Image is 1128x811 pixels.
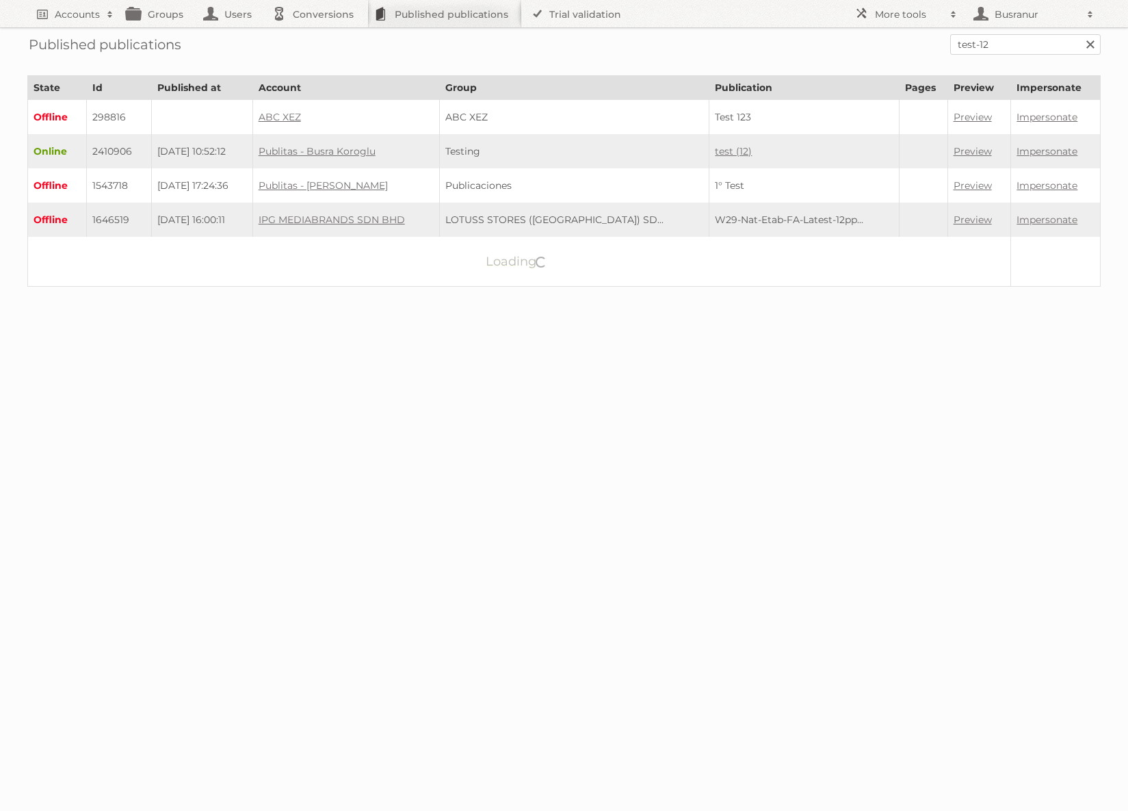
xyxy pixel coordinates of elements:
[954,111,992,123] a: Preview
[1011,76,1101,100] th: Impersonate
[709,168,899,203] td: 1° Test
[1016,111,1077,123] a: Impersonate
[86,134,151,168] td: 2410906
[55,8,100,21] h2: Accounts
[991,8,1080,21] h2: Busranur
[86,100,151,135] td: 298816
[954,145,992,157] a: Preview
[86,168,151,203] td: 1543718
[28,168,87,203] td: Offline
[28,134,87,168] td: Online
[259,145,376,157] a: Publitas - Busra Koroglu
[709,203,899,237] td: W29-Nat-Etab-FA-Latest-12pp...
[1016,179,1077,192] a: Impersonate
[440,100,709,135] td: ABC XEZ
[252,76,440,100] th: Account
[259,111,301,123] a: ABC XEZ
[440,168,709,203] td: Publicaciones
[86,76,151,100] th: Id
[440,76,709,100] th: Group
[28,76,87,100] th: State
[157,179,228,192] span: [DATE] 17:24:36
[954,179,992,192] a: Preview
[259,214,405,226] a: IPG MEDIABRANDS SDN BHD
[259,179,388,192] a: Publitas - [PERSON_NAME]
[1016,145,1077,157] a: Impersonate
[709,100,899,135] td: Test 123
[28,100,87,135] td: Offline
[954,214,992,226] a: Preview
[1016,214,1077,226] a: Impersonate
[86,203,151,237] td: 1646519
[151,76,252,100] th: Published at
[947,76,1011,100] th: Preview
[875,8,943,21] h2: More tools
[715,145,752,157] a: test (12)
[899,76,947,100] th: Pages
[157,145,226,157] span: [DATE] 10:52:12
[440,203,709,237] td: LOTUSS STORES ([GEOGRAPHIC_DATA]) SD...
[709,76,899,100] th: Publication
[28,203,87,237] td: Offline
[443,248,591,275] p: Loading
[440,134,709,168] td: Testing
[157,214,225,226] span: [DATE] 16:00:11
